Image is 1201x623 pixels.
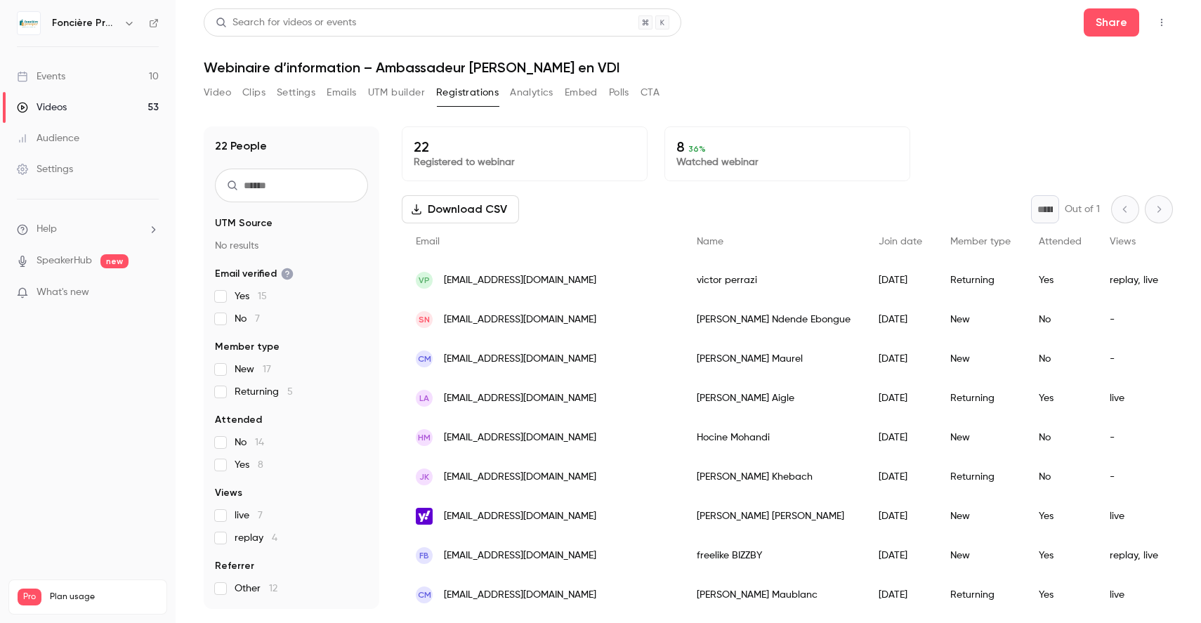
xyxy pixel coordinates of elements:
[235,362,271,376] span: New
[1096,339,1172,379] div: -
[215,239,368,253] p: No results
[255,438,264,447] span: 14
[609,81,629,104] button: Polls
[272,533,277,543] span: 4
[683,457,865,497] div: [PERSON_NAME] Khebach
[235,385,293,399] span: Returning
[255,314,260,324] span: 7
[1096,497,1172,536] div: live
[683,339,865,379] div: [PERSON_NAME] Maurel
[235,435,264,450] span: No
[865,457,936,497] div: [DATE]
[1084,8,1139,37] button: Share
[18,12,40,34] img: Foncière Prosper
[1039,237,1082,247] span: Attended
[683,300,865,339] div: [PERSON_NAME] Ndende Ebongue
[1096,575,1172,615] div: live
[17,100,67,114] div: Videos
[936,418,1025,457] div: New
[287,387,293,397] span: 5
[1110,237,1136,247] span: Views
[444,313,596,327] span: [EMAIL_ADDRESS][DOMAIN_NAME]
[688,144,706,154] span: 36 %
[204,81,231,104] button: Video
[327,81,356,104] button: Emails
[235,312,260,326] span: No
[936,261,1025,300] div: Returning
[1065,202,1100,216] p: Out of 1
[204,59,1173,76] h1: Webinaire d’information – Ambassadeur [PERSON_NAME] en VDI
[1096,261,1172,300] div: replay, live
[444,470,596,485] span: [EMAIL_ADDRESS][DOMAIN_NAME]
[683,497,865,536] div: [PERSON_NAME] [PERSON_NAME]
[17,70,65,84] div: Events
[1025,575,1096,615] div: Yes
[235,509,263,523] span: live
[1025,497,1096,536] div: Yes
[444,431,596,445] span: [EMAIL_ADDRESS][DOMAIN_NAME]
[1025,261,1096,300] div: Yes
[215,267,294,281] span: Email verified
[697,237,723,247] span: Name
[444,352,596,367] span: [EMAIL_ADDRESS][DOMAIN_NAME]
[865,261,936,300] div: [DATE]
[865,339,936,379] div: [DATE]
[418,589,431,601] span: CM
[258,511,263,520] span: 7
[17,222,159,237] li: help-dropdown-opener
[50,591,158,603] span: Plan usage
[865,379,936,418] div: [DATE]
[936,536,1025,575] div: New
[416,237,440,247] span: Email
[269,584,277,594] span: 12
[37,254,92,268] a: SpeakerHub
[865,300,936,339] div: [DATE]
[936,575,1025,615] div: Returning
[1096,418,1172,457] div: -
[215,559,254,573] span: Referrer
[1096,536,1172,575] div: replay, live
[17,131,79,145] div: Audience
[414,138,636,155] p: 22
[565,81,598,104] button: Embed
[216,15,356,30] div: Search for videos or events
[235,582,277,596] span: Other
[277,81,315,104] button: Settings
[419,471,429,483] span: JK
[1096,457,1172,497] div: -
[1096,300,1172,339] div: -
[936,300,1025,339] div: New
[416,508,433,525] img: yahoo.fr
[368,81,425,104] button: UTM builder
[683,261,865,300] div: victor perrazi
[414,155,636,169] p: Registered to webinar
[865,497,936,536] div: [DATE]
[683,379,865,418] div: [PERSON_NAME] Aigle
[444,588,596,603] span: [EMAIL_ADDRESS][DOMAIN_NAME]
[37,285,89,300] span: What's new
[263,365,271,374] span: 17
[1025,457,1096,497] div: No
[1025,536,1096,575] div: Yes
[936,457,1025,497] div: Returning
[1025,379,1096,418] div: Yes
[215,216,273,230] span: UTM Source
[1150,11,1173,34] button: Top Bar Actions
[215,340,280,354] span: Member type
[1025,300,1096,339] div: No
[142,287,159,299] iframe: Noticeable Trigger
[17,162,73,176] div: Settings
[215,486,242,500] span: Views
[235,531,277,545] span: replay
[683,536,865,575] div: freelike BIZZBY
[1025,418,1096,457] div: No
[52,16,118,30] h6: Foncière Prosper
[865,575,936,615] div: [DATE]
[258,460,263,470] span: 8
[258,291,267,301] span: 15
[865,536,936,575] div: [DATE]
[879,237,922,247] span: Join date
[641,81,659,104] button: CTA
[419,392,429,405] span: LA
[683,418,865,457] div: Hocine Mohandi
